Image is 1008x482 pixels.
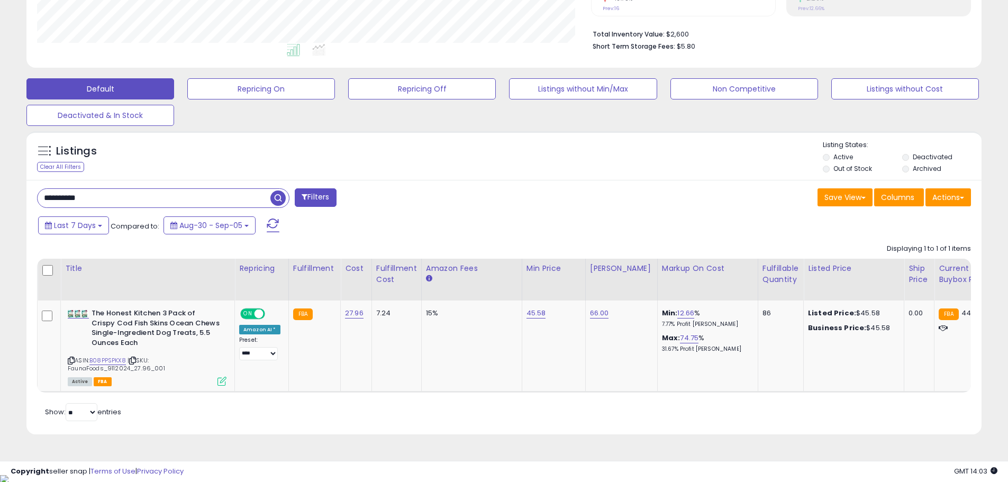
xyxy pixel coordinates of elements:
[913,164,941,173] label: Archived
[808,263,900,274] div: Listed Price
[961,308,982,318] span: 44.55
[808,308,896,318] div: $45.58
[808,323,866,333] b: Business Price:
[762,308,795,318] div: 86
[808,308,856,318] b: Listed Price:
[376,308,413,318] div: 7.24
[65,263,230,274] div: Title
[939,308,958,320] small: FBA
[293,308,313,320] small: FBA
[111,221,159,231] span: Compared to:
[818,188,873,206] button: Save View
[426,308,514,318] div: 15%
[590,263,653,274] div: [PERSON_NAME]
[348,78,496,99] button: Repricing Off
[662,321,750,328] p: 7.77% Profit [PERSON_NAME]
[426,274,432,284] small: Amazon Fees.
[954,466,997,476] span: 2025-09-13 14:03 GMT
[526,263,581,274] div: Min Price
[939,263,993,285] div: Current Buybox Price
[798,5,824,12] small: Prev: 12.66%
[92,308,220,350] b: The Honest Kitchen 3 Pack of Crispy Cod Fish Skins Ocean Chews Single-Ingredient Dog Treats, 5.5 ...
[662,308,678,318] b: Min:
[526,308,546,319] a: 45.58
[56,144,97,159] h5: Listings
[164,216,256,234] button: Aug-30 - Sep-05
[808,323,896,333] div: $45.58
[509,78,657,99] button: Listings without Min/Max
[657,259,758,301] th: The percentage added to the cost of goods (COGS) that forms the calculator for Min & Max prices.
[68,310,89,317] img: 41p801pjS9L._SL40_.jpg
[54,220,96,231] span: Last 7 Days
[762,263,799,285] div: Fulfillable Quantity
[26,105,174,126] button: Deactivated & In Stock
[293,263,336,274] div: Fulfillment
[677,308,694,319] a: 12.66
[68,377,92,386] span: All listings currently available for purchase on Amazon
[662,263,753,274] div: Markup on Cost
[26,78,174,99] button: Default
[264,310,280,319] span: OFF
[823,140,982,150] p: Listing States:
[426,263,517,274] div: Amazon Fees
[603,5,619,12] small: Prev: 16
[662,333,680,343] b: Max:
[68,356,165,372] span: | SKU: FaunaFoods_9112024_27.96_001
[68,308,226,385] div: ASIN:
[37,162,84,172] div: Clear All Filters
[11,466,49,476] strong: Copyright
[874,188,924,206] button: Columns
[295,188,336,207] button: Filters
[89,356,126,365] a: B08PPSPKX8
[909,263,930,285] div: Ship Price
[187,78,335,99] button: Repricing On
[239,325,280,334] div: Amazon AI *
[38,216,109,234] button: Last 7 Days
[239,337,280,360] div: Preset:
[662,345,750,353] p: 31.67% Profit [PERSON_NAME]
[662,308,750,328] div: %
[593,27,963,40] li: $2,600
[376,263,417,285] div: Fulfillment Cost
[345,308,364,319] a: 27.96
[833,164,872,173] label: Out of Stock
[239,263,284,274] div: Repricing
[833,152,853,161] label: Active
[590,308,609,319] a: 66.00
[345,263,367,274] div: Cost
[887,244,971,254] div: Displaying 1 to 1 of 1 items
[90,466,135,476] a: Terms of Use
[680,333,698,343] a: 74.75
[925,188,971,206] button: Actions
[913,152,952,161] label: Deactivated
[11,467,184,477] div: seller snap | |
[677,41,695,51] span: $5.80
[593,42,675,51] b: Short Term Storage Fees:
[45,407,121,417] span: Show: entries
[662,333,750,353] div: %
[881,192,914,203] span: Columns
[241,310,255,319] span: ON
[179,220,242,231] span: Aug-30 - Sep-05
[909,308,926,318] div: 0.00
[593,30,665,39] b: Total Inventory Value:
[831,78,979,99] button: Listings without Cost
[670,78,818,99] button: Non Competitive
[94,377,112,386] span: FBA
[137,466,184,476] a: Privacy Policy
